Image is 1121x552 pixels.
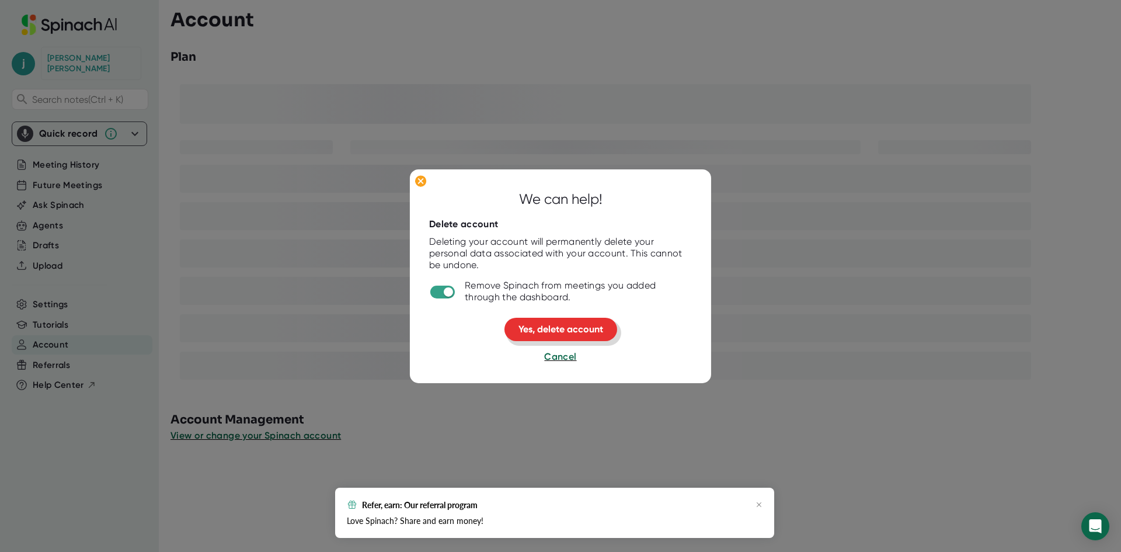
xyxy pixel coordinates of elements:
[544,351,576,362] span: Cancel
[519,189,603,210] div: We can help!
[518,324,603,335] span: Yes, delete account
[465,280,692,303] div: Remove Spinach from meetings you added through the dashboard.
[429,218,498,230] div: Delete account
[429,236,692,271] div: Deleting your account will permanently delete your personal data associated with your account. Th...
[544,350,576,364] button: Cancel
[504,318,617,341] button: Yes, delete account
[1081,512,1109,540] div: Open Intercom Messenger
